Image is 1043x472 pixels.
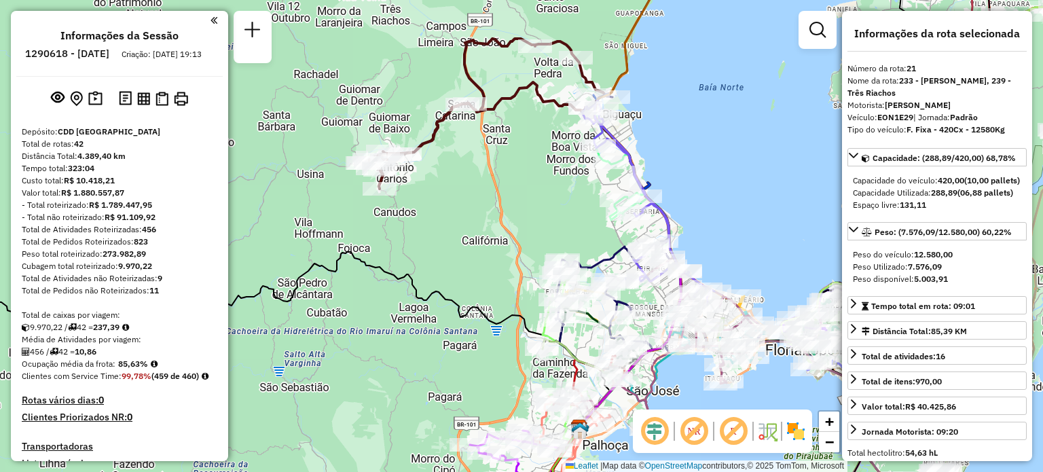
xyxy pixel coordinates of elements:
strong: CDD [GEOGRAPHIC_DATA] [58,126,160,137]
a: Nova sessão e pesquisa [239,16,266,47]
a: Exibir filtros [804,16,831,43]
div: 9.970,22 / 42 = [22,321,217,333]
div: Capacidade: (288,89/420,00) 68,78% [847,169,1027,217]
a: Jornada Motorista: 09:20 [847,422,1027,440]
h4: Informações da Sessão [60,29,179,42]
div: Valor total: [22,187,217,199]
div: Total de itens: [862,376,942,388]
div: Peso disponível: [853,273,1021,285]
span: Exibir NR [678,415,710,448]
h4: Informações da rota selecionada [847,27,1027,40]
div: Total de Atividades Roteirizadas: [22,223,217,236]
span: Ocupação média da frota: [22,359,115,369]
a: Peso: (7.576,09/12.580,00) 60,22% [847,222,1027,240]
strong: R$ 1.880.557,87 [61,187,124,198]
strong: 420,00 [938,175,964,185]
button: Imprimir Rotas [171,89,191,109]
h4: Rotas vários dias: [22,395,217,406]
div: Jornada Motorista: 09:20 [862,426,958,438]
strong: 323:04 [68,163,94,173]
div: Depósito: [22,126,217,138]
a: Leaflet [566,461,598,471]
strong: 131,11 [900,200,926,210]
div: Peso: (7.576,09/12.580,00) 60,22% [847,243,1027,291]
span: Clientes com Service Time: [22,371,122,381]
img: 712 UDC Full Palhoça [571,422,589,439]
div: Cubagem total roteirizado: [22,260,217,272]
span: + [825,413,834,430]
img: Fluxo de ruas [756,420,778,442]
strong: 7.576,09 [908,261,942,272]
a: Total de atividades:16 [847,346,1027,365]
span: Peso do veículo: [853,249,953,259]
strong: 823 [134,236,148,247]
div: Número da rota: [847,62,1027,75]
i: Cubagem total roteirizado [22,323,30,331]
div: Total de Pedidos não Roteirizados: [22,285,217,297]
img: CDD Florianópolis [570,419,588,437]
div: Distância Total: [22,150,217,162]
button: Painel de Sugestão [86,88,105,109]
div: Veículo: [847,111,1027,124]
div: - Total roteirizado: [22,199,217,211]
strong: 4.389,40 km [77,151,126,161]
span: Total de atividades: [862,351,945,361]
strong: 42 [74,139,84,149]
strong: (459 de 460) [151,371,199,381]
strong: (10,00 pallets) [964,175,1020,185]
strong: R$ 91.109,92 [105,212,155,222]
strong: 11 [149,285,159,295]
div: Criação: [DATE] 19:13 [116,48,207,60]
a: Total de itens:970,00 [847,371,1027,390]
span: | Jornada: [913,112,978,122]
div: - Total não roteirizado: [22,211,217,223]
div: Distância Total: [862,325,967,338]
strong: 12.580,00 [914,249,953,259]
div: Tempo total: [22,162,217,175]
strong: R$ 10.418,21 [64,175,115,185]
a: Valor total:R$ 40.425,86 [847,397,1027,415]
em: Rotas cross docking consideradas [202,372,208,380]
strong: R$ 1.789.447,95 [89,200,152,210]
strong: 85,63% [118,359,148,369]
a: Zoom out [819,432,839,452]
strong: 10,86 [75,346,96,357]
span: 85,39 KM [931,326,967,336]
div: Total de rotas: [22,138,217,150]
strong: 54,63 hL [905,448,938,458]
div: Valor total: [862,401,956,413]
div: Map data © contributors,© 2025 TomTom, Microsoft [562,460,847,472]
button: Visualizar relatório de Roteirização [134,89,153,107]
strong: R$ 40.425,86 [905,401,956,412]
div: Total hectolitro: [847,447,1027,459]
div: Espaço livre: [853,199,1021,211]
strong: 288,89 [931,187,957,198]
button: Centralizar mapa no depósito ou ponto de apoio [67,88,86,109]
i: Total de rotas [68,323,77,331]
div: Custo total: [22,175,217,187]
div: Nome da rota: [847,75,1027,99]
a: Capacidade: (288,89/420,00) 68,78% [847,148,1027,166]
span: Peso: (7.576,09/12.580,00) 60,22% [875,227,1012,237]
strong: 99,78% [122,371,151,381]
div: Tipo do veículo: [847,124,1027,136]
i: Total de Atividades [22,348,30,356]
h4: Transportadoras [22,441,217,452]
a: Clique aqui para minimizar o painel [211,12,217,28]
div: Capacidade Utilizada: [853,187,1021,199]
strong: 237,39 [93,322,120,332]
h6: 1290618 - [DATE] [25,48,109,60]
strong: 456 [142,224,156,234]
img: Exibir/Ocultar setores [785,420,807,442]
strong: 970,00 [915,376,942,386]
button: Logs desbloquear sessão [116,88,134,109]
strong: Padrão [950,112,978,122]
div: Motorista: [847,99,1027,111]
strong: 21 [907,63,916,73]
span: Ocultar deslocamento [638,415,671,448]
i: Meta Caixas/viagem: 175,16 Diferença: 62,23 [122,323,129,331]
h4: Lista de veículos [22,458,217,469]
strong: 9 [158,273,162,283]
div: 456 / 42 = [22,346,217,358]
h4: Clientes Priorizados NR: [22,412,217,423]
